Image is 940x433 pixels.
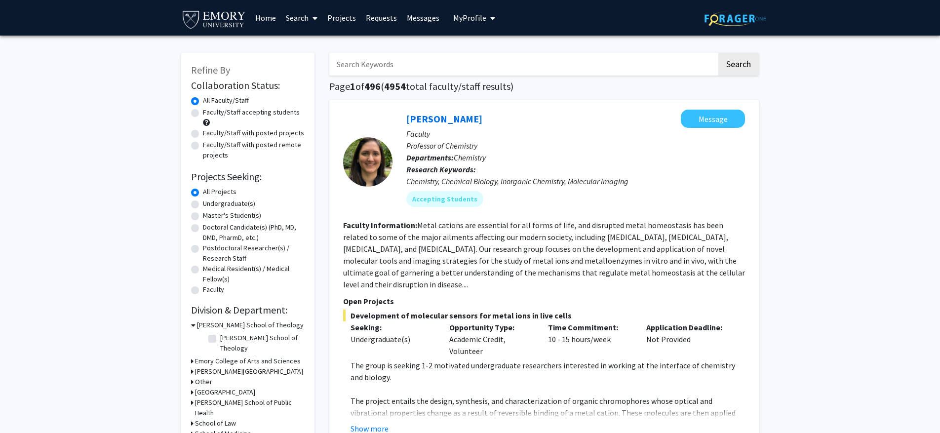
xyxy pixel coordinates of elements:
[250,0,281,35] a: Home
[718,53,759,76] button: Search
[548,321,632,333] p: Time Commitment:
[281,0,322,35] a: Search
[646,321,730,333] p: Application Deadline:
[329,80,759,92] h1: Page of ( total faculty/staff results)
[406,128,745,140] p: Faculty
[203,264,305,284] label: Medical Resident(s) / Medical Fellow(s)
[541,321,639,357] div: 10 - 15 hours/week
[449,321,533,333] p: Opportunity Type:
[203,222,305,243] label: Doctoral Candidate(s) (PhD, MD, DMD, PharmD, etc.)
[195,377,212,387] h3: Other
[406,140,745,152] p: Professor of Chemistry
[203,107,300,118] label: Faculty/Staff accepting students
[203,243,305,264] label: Postdoctoral Researcher(s) / Research Staff
[442,321,541,357] div: Academic Credit, Volunteer
[351,321,434,333] p: Seeking:
[203,187,236,197] label: All Projects
[454,153,486,162] span: Chemistry
[406,113,482,125] a: [PERSON_NAME]
[203,284,224,295] label: Faculty
[191,304,305,316] h2: Division & Department:
[203,128,304,138] label: Faculty/Staff with posted projects
[203,198,255,209] label: Undergraduate(s)
[343,220,745,289] fg-read-more: Metal cations are essential for all forms of life, and disrupted metal homeostasis has been relat...
[406,175,745,187] div: Chemistry, Chemical Biology, Inorganic Chemistry, Molecular Imaging
[203,140,305,160] label: Faculty/Staff with posted remote projects
[343,220,417,230] b: Faculty Information:
[191,64,230,76] span: Refine By
[350,80,355,92] span: 1
[351,333,434,345] div: Undergraduate(s)
[203,95,249,106] label: All Faculty/Staff
[351,359,745,383] p: The group is seeking 1-2 motivated undergraduate researchers interested in working at the interfa...
[406,164,476,174] b: Research Keywords:
[343,310,745,321] span: Development of molecular sensors for metal ions in live cells
[406,191,483,207] mat-chip: Accepting Students
[220,333,302,354] label: [PERSON_NAME] School of Theology
[195,366,303,377] h3: [PERSON_NAME][GEOGRAPHIC_DATA]
[181,8,247,30] img: Emory University Logo
[203,210,261,221] label: Master's Student(s)
[639,321,738,357] div: Not Provided
[322,0,361,35] a: Projects
[453,13,486,23] span: My Profile
[402,0,444,35] a: Messages
[195,397,305,418] h3: [PERSON_NAME] School of Public Health
[197,320,304,330] h3: [PERSON_NAME] School of Theology
[195,387,255,397] h3: [GEOGRAPHIC_DATA]
[681,110,745,128] button: Message Daniela Buccella
[705,11,766,26] img: ForagerOne Logo
[195,356,301,366] h3: Emory College of Arts and Sciences
[329,53,717,76] input: Search Keywords
[361,0,402,35] a: Requests
[7,389,42,426] iframe: Chat
[191,171,305,183] h2: Projects Seeking:
[191,79,305,91] h2: Collaboration Status:
[364,80,381,92] span: 496
[384,80,406,92] span: 4954
[406,153,454,162] b: Departments:
[195,418,236,429] h3: School of Law
[343,295,745,307] p: Open Projects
